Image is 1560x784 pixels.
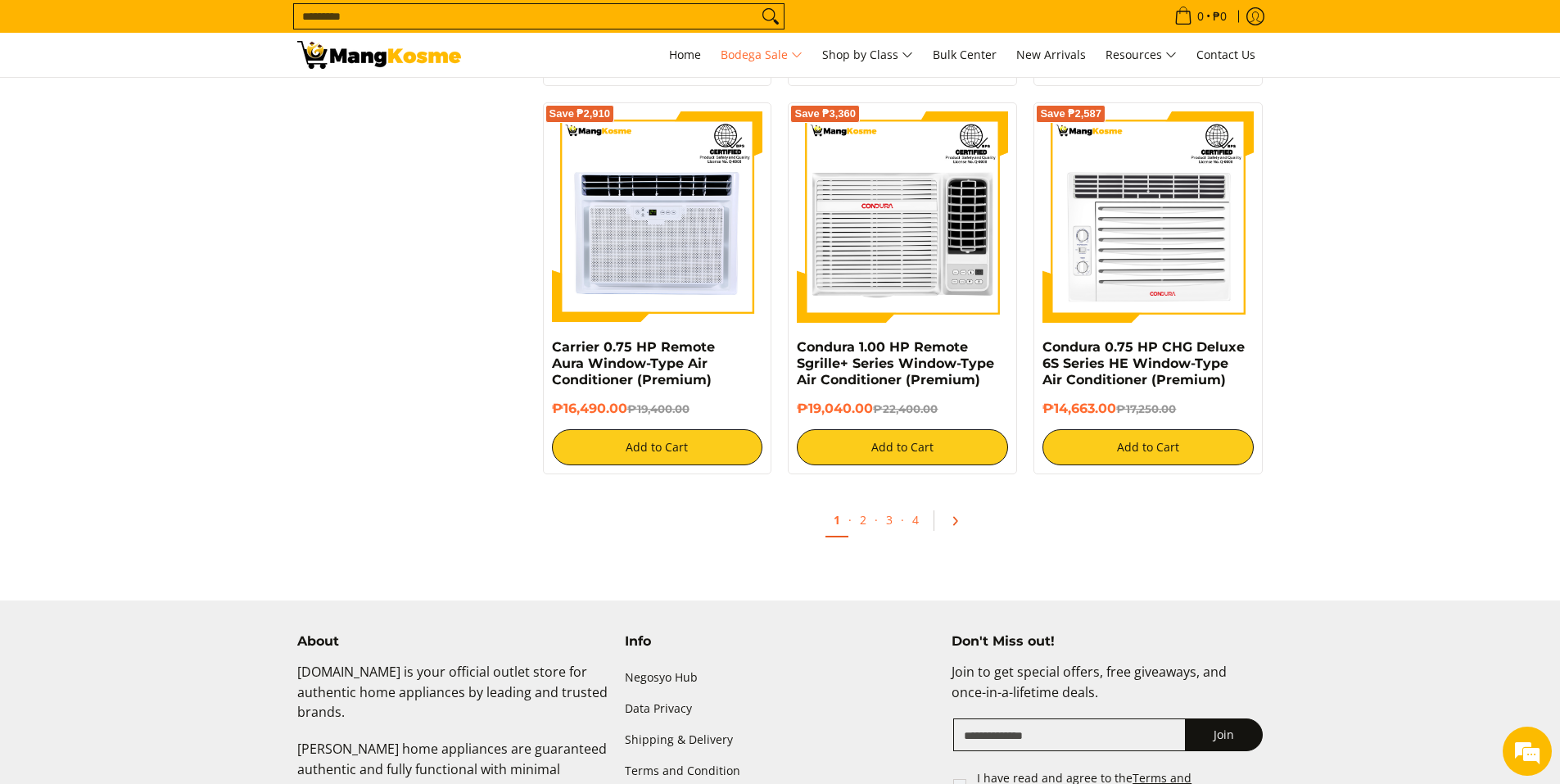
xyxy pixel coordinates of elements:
[852,504,875,536] a: 2
[297,633,608,650] h4: About
[875,512,878,528] span: ·
[848,512,852,528] span: ·
[814,33,921,77] a: Shop by Class
[1116,402,1176,415] del: ₱17,250.00
[1188,33,1264,77] a: Contact Us
[1210,11,1229,22] span: ₱0
[757,4,784,29] button: Search
[1106,45,1177,66] span: Resources
[878,504,901,536] a: 3
[552,111,763,323] img: Carrier 0.75 HP Remote Aura Window-Type Air Conditioner (Premium)
[873,402,938,415] del: ₱22,400.00
[952,633,1263,650] h4: Don't Miss out!
[1042,339,1245,387] a: Condura 0.75 HP CHG Deluxe 6S Series HE Window-Type Air Conditioner (Premium)
[34,206,286,372] span: We are offline. Please leave us a message.
[240,505,297,527] em: Submit
[1185,718,1263,751] button: Join
[669,47,701,62] span: Home
[269,8,308,48] div: Minimize live chat window
[1042,111,1254,323] img: Condura 0.75 HP CHG Deluxe 6S Series HE Window-Type Air Conditioner (Premium)
[549,109,611,119] span: Save ₱2,910
[901,512,904,528] span: ·
[477,33,1264,77] nav: Main Menu
[625,724,936,755] a: Shipping & Delivery
[1169,7,1232,25] span: •
[661,33,709,77] a: Home
[825,504,848,537] a: 1
[297,662,608,739] p: [DOMAIN_NAME] is your official outlet store for authentic home appliances by leading and trusted ...
[8,447,312,505] textarea: Type your message and click 'Submit'
[797,401,1008,417] h6: ₱19,040.00
[625,633,936,650] h4: Info
[1097,33,1185,77] a: Resources
[797,111,1008,323] img: condura-sgrille-series-window-type-remote-aircon-premium-full-view-mang-kosme
[1042,401,1254,417] h6: ₱14,663.00
[1196,47,1255,62] span: Contact Us
[904,504,927,536] a: 4
[794,109,856,119] span: Save ₱3,360
[721,45,803,66] span: Bodega Sale
[297,41,461,69] img: Bodega Sale l Mang Kosme: Cost-Efficient &amp; Quality Home Appliances
[797,429,1008,465] button: Add to Cart
[822,45,913,66] span: Shop by Class
[552,339,715,387] a: Carrier 0.75 HP Remote Aura Window-Type Air Conditioner (Premium)
[552,429,763,465] button: Add to Cart
[952,662,1263,719] p: Join to get special offers, free giveaways, and once-in-a-lifetime deals.
[1042,429,1254,465] button: Add to Cart
[1016,47,1086,62] span: New Arrivals
[627,402,690,415] del: ₱19,400.00
[712,33,811,77] a: Bodega Sale
[797,339,994,387] a: Condura 1.00 HP Remote Sgrille+ Series Window-Type Air Conditioner (Premium)
[933,47,997,62] span: Bulk Center
[1008,33,1094,77] a: New Arrivals
[625,693,936,724] a: Data Privacy
[1195,11,1206,22] span: 0
[625,662,936,693] a: Negosyo Hub
[925,33,1005,77] a: Bulk Center
[85,92,275,113] div: Leave a message
[1040,109,1101,119] span: Save ₱2,587
[552,401,763,417] h6: ₱16,490.00
[535,499,1272,551] ul: Pagination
